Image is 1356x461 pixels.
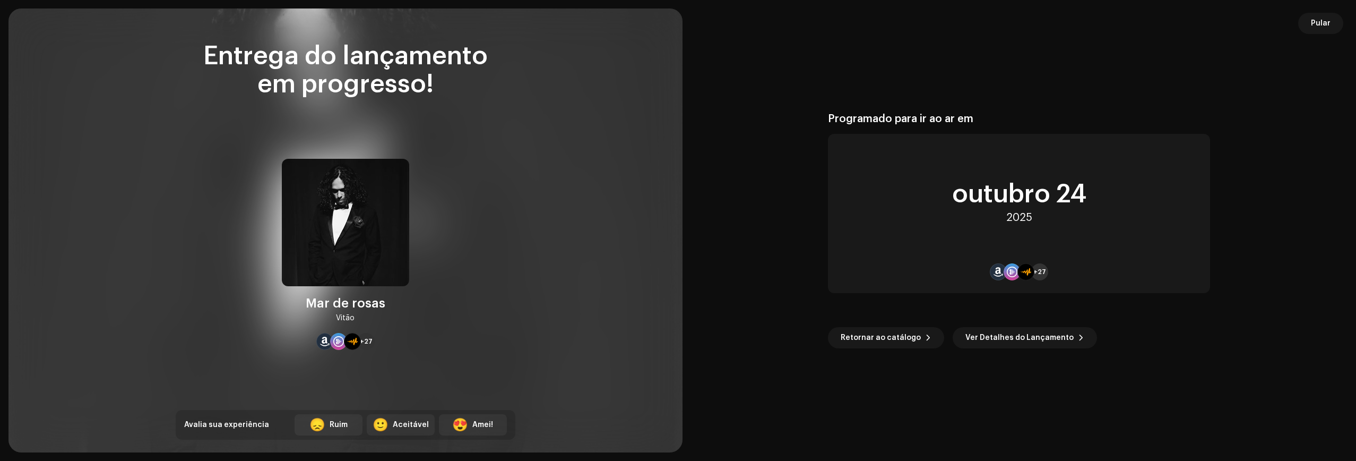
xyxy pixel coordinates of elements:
[841,327,921,348] span: Retornar ao catálogo
[282,159,409,286] img: 959a88b1-5203-46de-a6f8-2066fd90779d
[828,327,944,348] button: Retornar ao catálogo
[336,312,355,325] div: Vitão
[1311,13,1331,34] span: Pular
[953,327,1097,348] button: Ver Detalhes do Lançamento
[309,419,325,431] div: 😞
[1033,268,1046,276] span: +27
[1006,211,1032,224] div: 2025
[306,295,385,312] div: Mar de rosas
[952,182,1086,207] div: outubro 24
[965,327,1074,348] span: Ver Detalhes do Lançamento
[360,337,373,346] span: +27
[330,420,348,431] div: Ruim
[1298,13,1343,34] button: Pular
[452,419,468,431] div: 😍
[184,421,269,429] span: Avalia sua experiência
[472,420,493,431] div: Amei!
[176,42,515,99] div: Entrega do lançamento em progresso!
[828,113,1210,125] div: Programado para ir ao ar em
[393,420,429,431] div: Aceitável
[373,419,388,431] div: 🙂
